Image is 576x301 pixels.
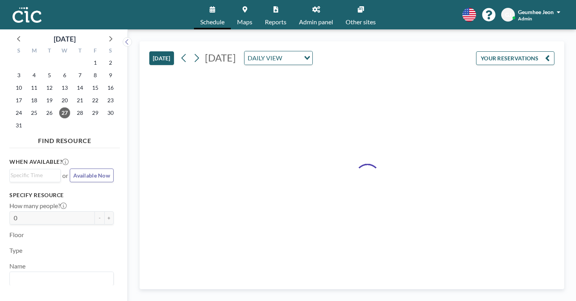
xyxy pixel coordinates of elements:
span: Thursday, August 7, 2025 [74,70,85,81]
span: Thursday, August 14, 2025 [74,82,85,93]
label: How many people? [9,202,67,210]
span: GJ [505,11,511,18]
span: Tuesday, August 12, 2025 [44,82,55,93]
span: Admin panel [299,19,333,25]
span: Sunday, August 31, 2025 [13,120,24,131]
span: Friday, August 29, 2025 [90,107,101,118]
span: or [62,172,68,180]
span: Friday, August 8, 2025 [90,70,101,81]
span: Saturday, August 16, 2025 [105,82,116,93]
span: Saturday, August 23, 2025 [105,95,116,106]
label: Name [9,262,25,270]
button: + [104,211,114,225]
img: organization-logo [13,7,42,23]
div: Search for option [10,272,113,285]
span: Thursday, August 28, 2025 [74,107,85,118]
div: Search for option [10,169,60,181]
button: [DATE] [149,51,174,65]
div: S [103,46,118,56]
span: Available Now [73,172,110,179]
label: Type [9,247,22,254]
div: Search for option [245,51,312,65]
span: Sunday, August 17, 2025 [13,95,24,106]
span: Sunday, August 24, 2025 [13,107,24,118]
span: Admin [518,16,532,22]
span: Wednesday, August 27, 2025 [59,107,70,118]
span: Maps [237,19,252,25]
button: - [95,211,104,225]
div: S [11,46,27,56]
span: Monday, August 25, 2025 [29,107,40,118]
span: Saturday, August 30, 2025 [105,107,116,118]
span: Wednesday, August 20, 2025 [59,95,70,106]
span: Tuesday, August 19, 2025 [44,95,55,106]
input: Search for option [11,171,56,180]
span: Schedule [200,19,225,25]
span: [DATE] [205,52,236,63]
span: Geumhee Jeon [518,9,554,15]
span: Monday, August 11, 2025 [29,82,40,93]
span: Sunday, August 3, 2025 [13,70,24,81]
span: Wednesday, August 13, 2025 [59,82,70,93]
div: F [87,46,103,56]
input: Search for option [284,53,299,63]
div: [DATE] [54,33,76,44]
span: Wednesday, August 6, 2025 [59,70,70,81]
button: YOUR RESERVATIONS [476,51,554,65]
span: Reports [265,19,286,25]
span: Tuesday, August 26, 2025 [44,107,55,118]
button: Available Now [70,169,114,182]
span: Monday, August 4, 2025 [29,70,40,81]
span: Sunday, August 10, 2025 [13,82,24,93]
span: Thursday, August 21, 2025 [74,95,85,106]
span: Saturday, August 9, 2025 [105,70,116,81]
span: Tuesday, August 5, 2025 [44,70,55,81]
div: T [72,46,87,56]
div: W [57,46,72,56]
input: Search for option [11,274,109,284]
div: T [42,46,57,56]
h4: FIND RESOURCE [9,134,120,145]
span: Friday, August 15, 2025 [90,82,101,93]
h3: Specify resource [9,192,114,199]
span: Friday, August 22, 2025 [90,95,101,106]
span: Saturday, August 2, 2025 [105,57,116,68]
label: Floor [9,231,24,239]
span: Friday, August 1, 2025 [90,57,101,68]
span: DAILY VIEW [246,53,284,63]
div: M [27,46,42,56]
span: Other sites [346,19,376,25]
span: Monday, August 18, 2025 [29,95,40,106]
